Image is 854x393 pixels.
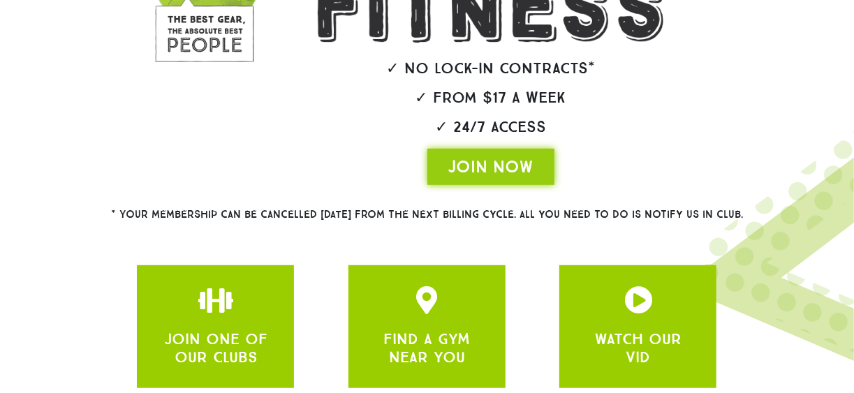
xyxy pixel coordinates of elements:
[275,61,707,76] h2: ✓ No lock-in contracts*
[202,286,230,314] a: JOIN ONE OF OUR CLUBS
[413,286,441,314] a: JOIN ONE OF OUR CLUBS
[164,329,267,366] a: JOIN ONE OF OUR CLUBS
[624,286,652,314] a: JOIN ONE OF OUR CLUBS
[595,329,682,366] a: WATCH OUR VID
[427,149,554,185] a: JOIN NOW
[448,156,533,178] span: JOIN NOW
[275,119,707,135] h2: ✓ 24/7 Access
[61,209,794,220] h2: * Your membership can be cancelled [DATE] from the next billing cycle. All you need to do is noti...
[275,90,707,105] h2: ✓ From $17 a week
[383,329,470,366] a: FIND A GYM NEAR YOU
